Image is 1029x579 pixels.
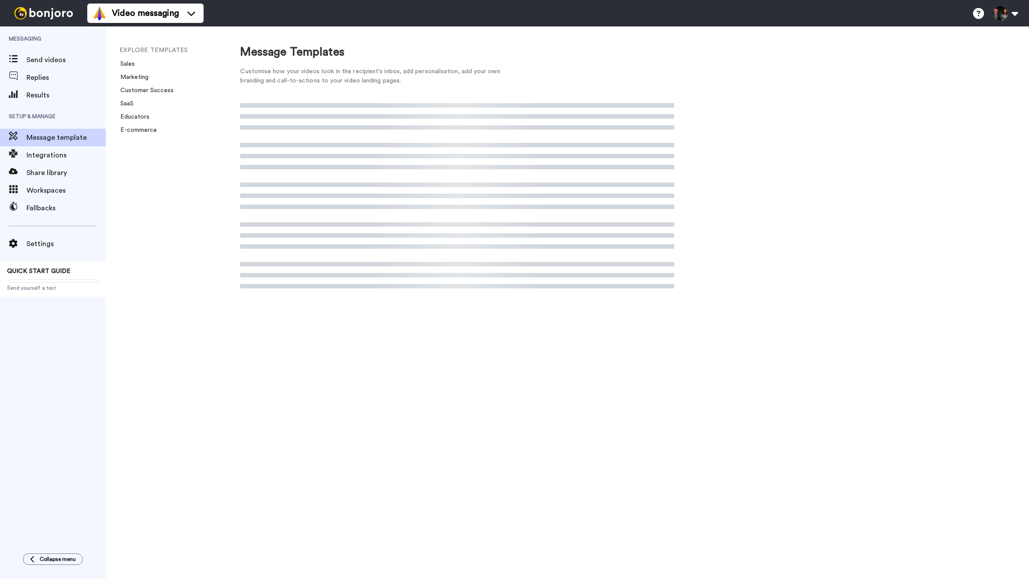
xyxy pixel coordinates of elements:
img: bj-logo-header-white.svg [11,7,77,19]
div: Customise how your videos look in the recipient's inbox, add personalisation, add your own brandi... [240,67,513,86]
a: Sales [115,61,135,67]
span: Video messaging [112,7,179,19]
span: Collapse menu [40,556,76,563]
span: Integrations [26,150,106,161]
img: vm-color.svg [93,6,107,20]
span: Results [26,90,106,101]
span: QUICK START GUIDE [7,268,71,274]
a: E-commerce [115,127,157,133]
a: Customer Success [115,87,174,93]
span: Message template [26,132,106,143]
li: EXPLORE TEMPLATES [119,46,238,55]
span: Fallbacks [26,203,106,213]
div: Message Templates [240,44,674,60]
button: Collapse menu [23,553,83,565]
span: Workspaces [26,185,106,196]
span: Send videos [26,55,106,65]
span: Settings [26,239,106,249]
span: Send yourself a test [7,284,99,291]
span: Replies [26,72,106,83]
a: SaaS [115,101,134,107]
span: Share library [26,168,106,178]
a: Marketing [115,74,149,80]
a: Educators [115,114,149,120]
